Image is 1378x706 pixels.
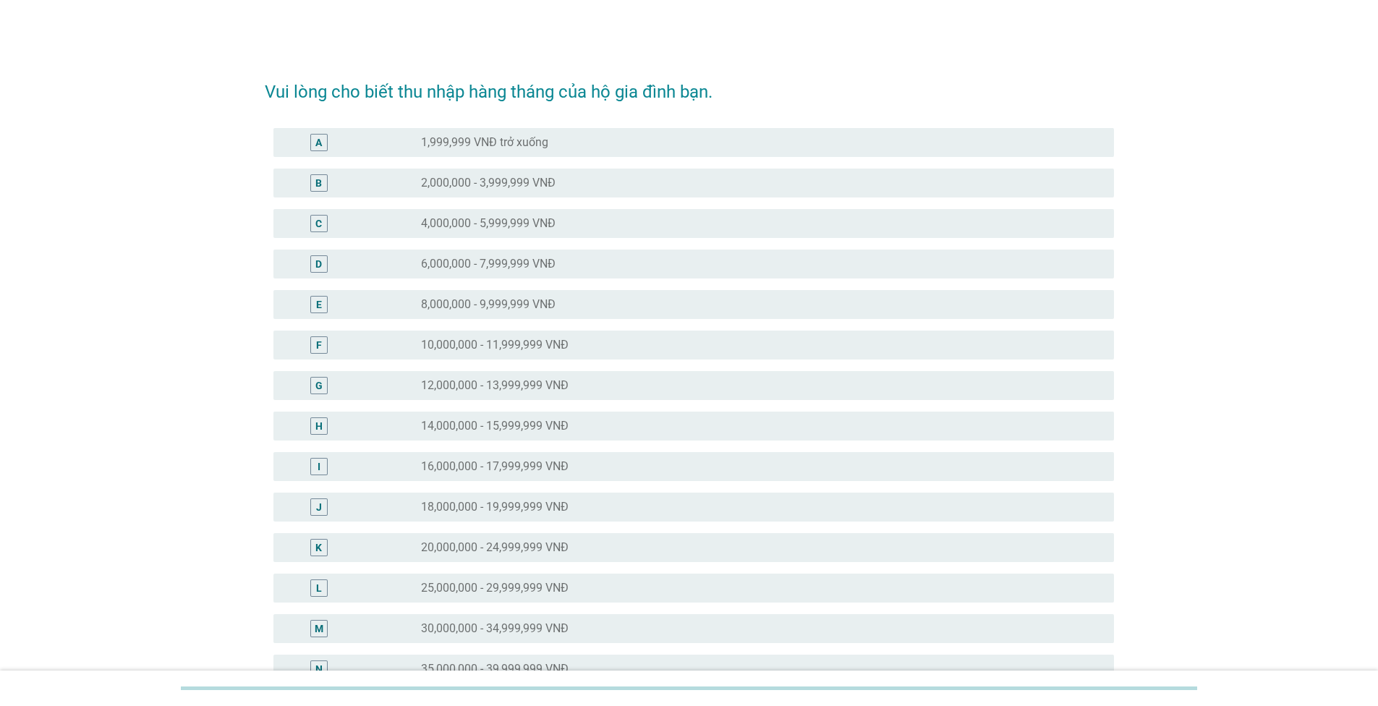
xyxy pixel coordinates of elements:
[316,499,322,514] div: J
[315,378,323,393] div: G
[421,459,569,474] label: 16,000,000 - 17,999,999 VNĐ
[421,135,548,150] label: 1,999,999 VNĐ trở xuống
[315,540,322,555] div: K
[421,216,556,231] label: 4,000,000 - 5,999,999 VNĐ
[265,64,1114,105] h2: Vui lòng cho biết thu nhập hàng tháng của hộ gia đình bạn.
[421,419,569,433] label: 14,000,000 - 15,999,999 VNĐ
[315,175,322,190] div: B
[421,621,569,636] label: 30,000,000 - 34,999,999 VNĐ
[315,256,322,271] div: D
[421,338,569,352] label: 10,000,000 - 11,999,999 VNĐ
[315,621,323,636] div: M
[421,500,569,514] label: 18,000,000 - 19,999,999 VNĐ
[315,418,323,433] div: H
[421,378,569,393] label: 12,000,000 - 13,999,999 VNĐ
[421,662,569,676] label: 35,000,000 - 39,999,999 VNĐ
[421,257,556,271] label: 6,000,000 - 7,999,999 VNĐ
[318,459,320,474] div: I
[315,216,322,231] div: C
[316,580,322,595] div: L
[421,540,569,555] label: 20,000,000 - 24,999,999 VNĐ
[421,176,556,190] label: 2,000,000 - 3,999,999 VNĐ
[316,337,322,352] div: F
[316,297,322,312] div: E
[421,581,569,595] label: 25,000,000 - 29,999,999 VNĐ
[315,135,322,150] div: A
[421,297,556,312] label: 8,000,000 - 9,999,999 VNĐ
[315,661,323,676] div: N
